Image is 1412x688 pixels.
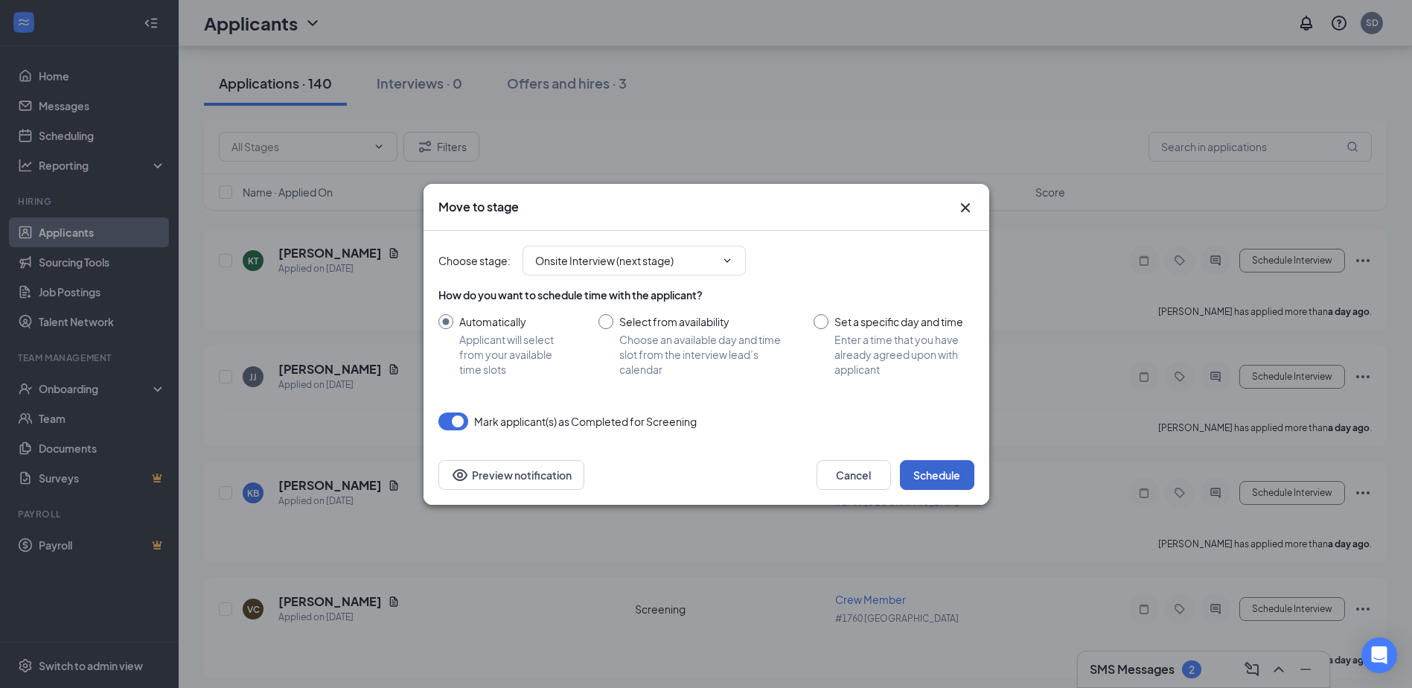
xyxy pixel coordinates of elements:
span: Mark applicant(s) as Completed for Screening [474,413,697,430]
button: Close [956,199,974,217]
button: Preview notificationEye [438,460,584,490]
div: How do you want to schedule time with the applicant? [438,287,974,302]
button: Cancel [817,460,891,490]
h3: Move to stage [438,199,519,215]
svg: ChevronDown [721,255,733,267]
svg: Cross [956,199,974,217]
svg: Eye [451,466,469,484]
div: Open Intercom Messenger [1361,637,1397,673]
button: Schedule [900,460,974,490]
span: Choose stage : [438,252,511,269]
